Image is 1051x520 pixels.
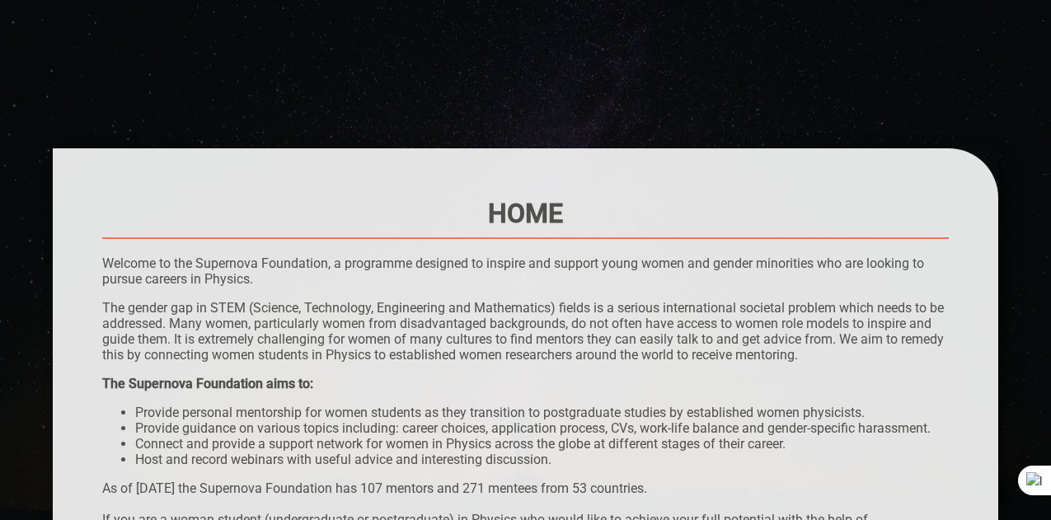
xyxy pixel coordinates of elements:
[135,436,950,452] li: Connect and provide a support network for women in Physics across the globe at different stages o...
[135,420,950,436] li: Provide guidance on various topics including: career choices, application process, CVs, work-life...
[135,405,950,420] li: Provide personal mentorship for women students as they transition to postgraduate studies by esta...
[102,300,950,363] p: The gender gap in STEM (Science, Technology, Engineering and Mathematics) fields is a serious int...
[102,376,950,391] div: The Supernova Foundation aims to:
[102,255,950,287] p: Welcome to the Supernova Foundation, a programme designed to inspire and support young women and ...
[135,452,950,467] li: Host and record webinars with useful advice and interesting discussion.
[102,198,950,229] h1: Home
